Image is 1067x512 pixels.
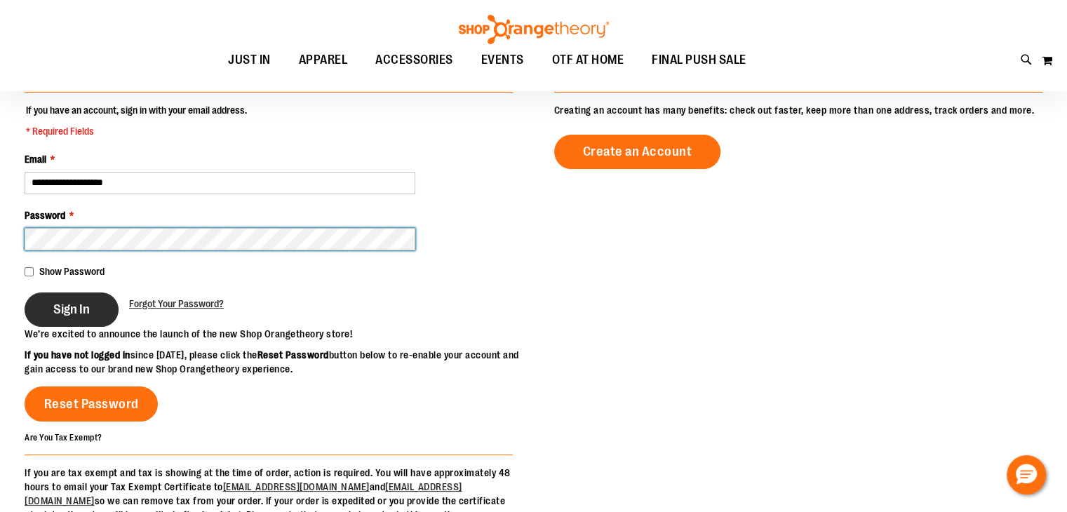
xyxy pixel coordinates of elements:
a: ACCESSORIES [361,44,467,76]
span: Password [25,210,65,221]
a: Reset Password [25,386,158,422]
strong: If you have not logged in [25,349,130,361]
span: Reset Password [44,396,139,412]
strong: Reset Password [257,349,329,361]
a: APPAREL [285,44,362,76]
p: Creating an account has many benefits: check out faster, keep more than one address, track orders... [554,103,1042,117]
span: Sign In [53,302,90,317]
span: OTF AT HOME [552,44,624,76]
p: We’re excited to announce the launch of the new Shop Orangetheory store! [25,327,534,341]
legend: If you have an account, sign in with your email address. [25,103,248,138]
a: Create an Account [554,135,721,169]
span: JUST IN [228,44,271,76]
a: EVENTS [467,44,538,76]
span: Forgot Your Password? [129,298,224,309]
span: FINAL PUSH SALE [652,44,746,76]
span: EVENTS [481,44,524,76]
a: JUST IN [214,44,285,76]
a: Forgot Your Password? [129,297,224,311]
p: since [DATE], please click the button below to re-enable your account and gain access to our bran... [25,348,534,376]
span: APPAREL [299,44,348,76]
button: Hello, have a question? Let’s chat. [1007,455,1046,494]
a: FINAL PUSH SALE [638,44,760,76]
a: [EMAIL_ADDRESS][DOMAIN_NAME] [223,481,370,492]
button: Sign In [25,292,119,327]
img: Shop Orangetheory [457,15,611,44]
strong: Are You Tax Exempt? [25,433,102,443]
span: * Required Fields [26,124,247,138]
span: ACCESSORIES [375,44,453,76]
a: OTF AT HOME [538,44,638,76]
span: Show Password [39,266,105,277]
span: Email [25,154,46,165]
span: Create an Account [583,144,692,159]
